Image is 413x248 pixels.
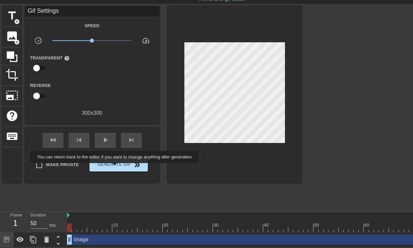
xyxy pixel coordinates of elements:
div: 40 [264,222,270,229]
span: speed [142,37,150,45]
label: Reverse [30,82,51,89]
button: Generate Gif [90,158,147,171]
span: drag_handle [66,236,73,243]
label: Transparent [30,55,70,61]
div: Gif Settings [25,6,159,16]
span: photo_size_select_large [6,89,18,102]
span: fast_rewind [49,136,57,144]
span: play_arrow [101,136,109,144]
span: help [6,109,18,122]
span: slow_motion_video [34,37,42,45]
span: Generate Gif [92,161,145,169]
div: 300 x 300 [25,109,159,117]
span: add_circle [14,39,20,45]
span: double_arrow [133,161,141,169]
div: 30 [214,222,220,229]
span: add_circle [14,19,20,24]
span: keyboard [6,130,18,143]
div: 1 [10,217,20,229]
label: Speed [84,22,99,29]
div: 60 [364,222,370,229]
span: skip_next [127,136,135,144]
div: 50 [314,222,320,229]
span: skip_previous [75,136,83,144]
span: help [64,55,70,61]
div: Frame [5,212,25,232]
label: Duration [31,213,46,217]
span: Make Private [46,161,79,168]
span: crop [6,68,18,81]
div: 10 [113,222,119,229]
span: image [6,30,18,43]
div: ms [49,222,56,229]
div: 20 [163,222,169,229]
span: title [6,9,18,22]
